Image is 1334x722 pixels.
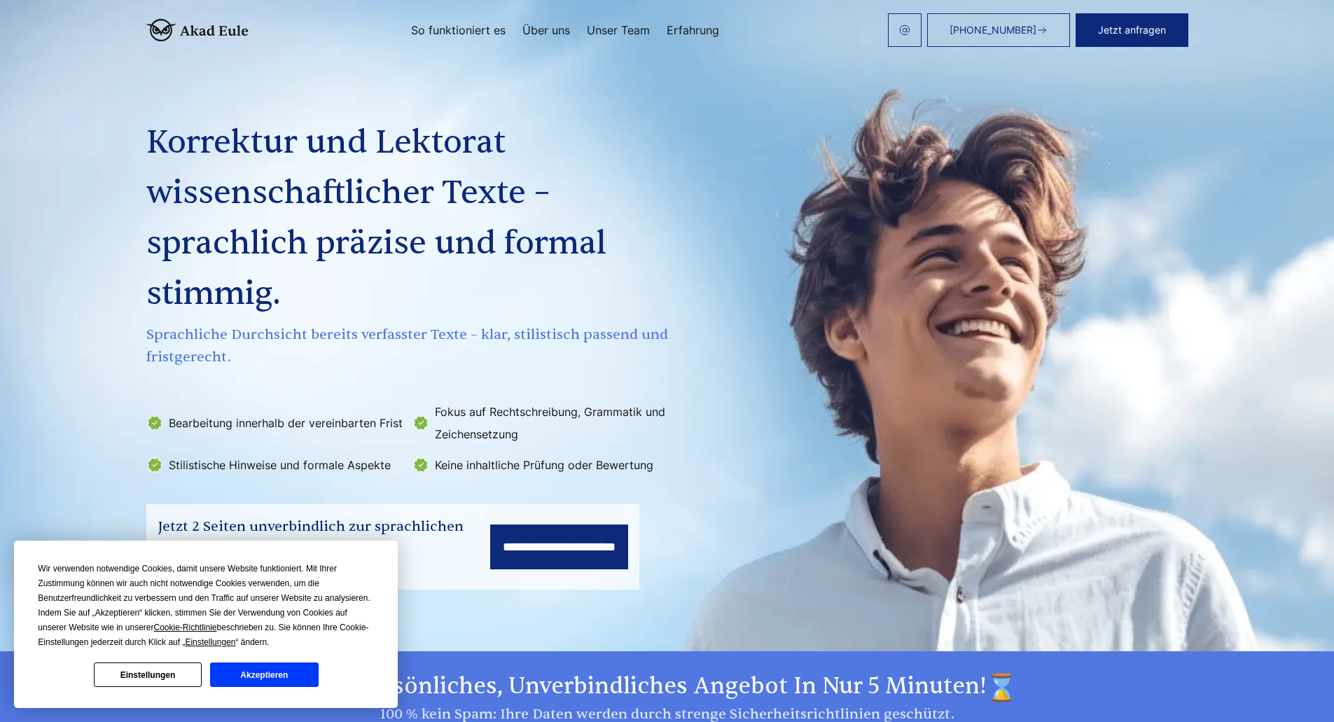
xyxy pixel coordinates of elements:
[158,515,490,560] div: Jetzt 2 Seiten unverbindlich zur sprachlichen Prüfung einreichen
[146,454,404,476] li: Stilistische Hinweise und formale Aspekte
[987,672,1017,703] img: time
[927,13,1070,47] a: [PHONE_NUMBER]
[14,541,398,708] div: Cookie Consent Prompt
[1076,13,1188,47] button: Jetzt anfragen
[667,25,719,36] a: Erfahrung
[210,662,318,687] button: Akzeptieren
[146,118,673,319] h1: Korrektur und Lektorat wissenschaftlicher Texte – sprachlich präzise und formal stimmig.
[587,25,650,36] a: Unser Team
[146,401,404,445] li: Bearbeitung innerhalb der vereinbarten Frist
[154,623,217,632] span: Cookie-Richtlinie
[412,401,670,445] li: Fokus auf Rechtschreibung, Grammatik und Zeichensetzung
[412,454,670,476] li: Keine inhaltliche Prüfung oder Bewertung
[522,25,570,36] a: Über uns
[411,25,506,36] a: So funktioniert es
[146,19,249,41] img: logo
[38,562,374,650] div: Wir verwenden notwendige Cookies, damit unsere Website funktioniert. Mit Ihrer Zustimmung können ...
[185,637,235,647] span: Einstellungen
[950,25,1036,36] span: [PHONE_NUMBER]
[146,324,673,368] span: Sprachliche Durchsicht bereits verfasster Texte – klar, stilistisch passend und fristgerecht.
[899,25,910,36] img: email
[146,672,1188,703] h2: Ihr persönliches, unverbindliches Angebot in nur 5 Minuten!
[94,662,202,687] button: Einstellungen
